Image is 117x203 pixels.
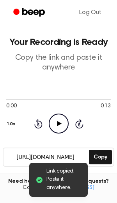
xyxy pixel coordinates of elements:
h1: Your Recording is Ready [6,37,111,47]
a: [EMAIL_ADDRESS][DOMAIN_NAME] [38,185,94,198]
a: Log Out [71,3,109,22]
span: Contact us [5,185,112,198]
button: Copy [89,150,112,164]
p: Copy the link and paste it anywhere [6,53,111,73]
a: Beep [8,5,52,20]
span: 0:13 [101,102,111,110]
button: 1.0x [6,118,18,131]
span: 0:00 [6,102,16,110]
span: Link copied. Paste it anywhere. [46,167,82,192]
